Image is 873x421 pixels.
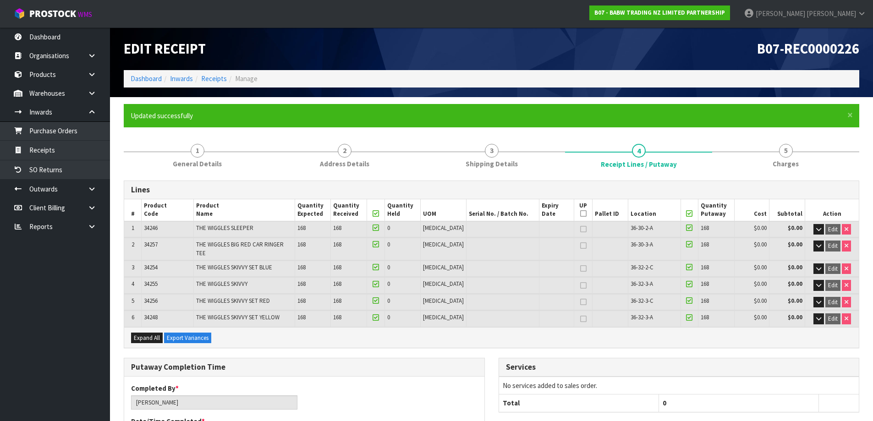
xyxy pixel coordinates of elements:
[788,280,802,288] strong: $0.00
[539,199,574,221] th: Expiry Date
[773,159,799,169] span: Charges
[769,199,805,221] th: Subtotal
[701,280,709,288] span: 168
[297,263,306,271] span: 168
[387,280,390,288] span: 0
[144,224,158,232] span: 34246
[788,224,802,232] strong: $0.00
[144,297,158,305] span: 34256
[131,363,478,372] h3: Putaway Completion Time
[828,315,838,323] span: Edit
[132,241,134,248] span: 2
[757,40,859,57] span: B07-REC0000226
[825,280,840,291] button: Edit
[423,224,464,232] span: [MEDICAL_DATA]
[132,313,134,321] span: 6
[805,199,859,221] th: Action
[173,159,222,169] span: General Details
[423,297,464,305] span: [MEDICAL_DATA]
[756,9,805,18] span: [PERSON_NAME]
[466,159,518,169] span: Shipping Details
[134,334,160,342] span: Expand All
[142,199,194,221] th: Product Code
[754,224,767,232] span: $0.00
[594,9,725,16] strong: B07 - BABW TRADING NZ LIMITED PARTNERSHIP
[132,297,134,305] span: 5
[297,280,306,288] span: 168
[333,224,341,232] span: 168
[338,144,351,158] span: 2
[574,199,593,221] th: UP
[333,280,341,288] span: 168
[124,40,206,57] span: Edit Receipt
[387,224,390,232] span: 0
[333,241,341,248] span: 168
[131,111,193,120] span: Updated successfully
[825,224,840,235] button: Edit
[701,297,709,305] span: 168
[131,74,162,83] a: Dashboard
[698,199,735,221] th: Quantity Putaway
[29,8,76,20] span: ProStock
[701,224,709,232] span: 168
[131,186,852,194] h3: Lines
[144,280,158,288] span: 34255
[631,297,653,305] span: 36-32-3-C
[333,313,341,321] span: 168
[485,144,499,158] span: 3
[632,144,646,158] span: 4
[132,263,134,271] span: 3
[193,199,295,221] th: Product Name
[631,224,653,232] span: 36-30-2-A
[825,241,840,252] button: Edit
[387,263,390,271] span: 0
[825,263,840,274] button: Edit
[828,242,838,250] span: Edit
[423,280,464,288] span: [MEDICAL_DATA]
[132,280,134,288] span: 4
[144,263,158,271] span: 34254
[734,199,769,221] th: Cost
[201,74,227,83] a: Receipts
[131,383,179,393] label: Completed By
[788,263,802,271] strong: $0.00
[295,199,331,221] th: Quantity Expected
[196,241,284,257] span: THE WIGGLES BIG RED CAR RINGER TEE
[788,297,802,305] strong: $0.00
[506,363,852,372] h3: Services
[754,313,767,321] span: $0.00
[423,263,464,271] span: [MEDICAL_DATA]
[78,10,92,19] small: WMS
[164,333,211,344] button: Export Variances
[601,159,677,169] span: Receipt Lines / Putaway
[297,313,306,321] span: 168
[828,281,838,289] span: Edit
[297,224,306,232] span: 168
[384,199,421,221] th: Quantity Held
[788,313,802,321] strong: $0.00
[701,263,709,271] span: 168
[144,313,158,321] span: 34248
[828,298,838,306] span: Edit
[631,263,653,271] span: 36-32-2-C
[779,144,793,158] span: 5
[191,144,204,158] span: 1
[754,280,767,288] span: $0.00
[387,241,390,248] span: 0
[196,263,272,271] span: THE WIGGLES SKIVVY SET BLUE
[467,199,539,221] th: Serial No. / Batch No.
[144,241,158,248] span: 34257
[828,225,838,233] span: Edit
[825,313,840,324] button: Edit
[754,297,767,305] span: $0.00
[131,333,163,344] button: Expand All
[196,224,253,232] span: THE WIGGLES SLEEPER
[701,241,709,248] span: 168
[663,399,666,407] span: 0
[196,313,280,321] span: THE WIGGLES SKIVVY SET YELLOW
[297,297,306,305] span: 168
[592,199,628,221] th: Pallet ID
[196,280,247,288] span: THE WIGGLES SKIVVY
[807,9,856,18] span: [PERSON_NAME]
[124,199,142,221] th: #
